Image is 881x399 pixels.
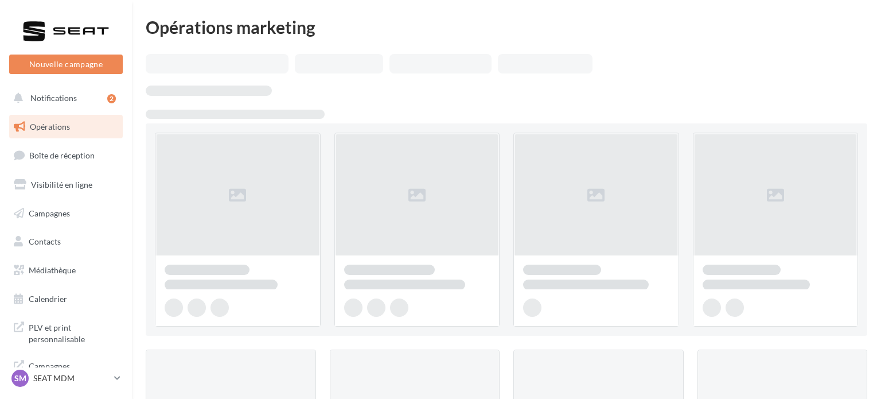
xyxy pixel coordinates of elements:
div: 2 [107,94,116,103]
span: Médiathèque [29,265,76,275]
span: PLV et print personnalisable [29,320,118,344]
a: Campagnes [7,202,125,226]
button: Notifications 2 [7,86,120,110]
span: Calendrier [29,294,67,304]
span: Boîte de réception [29,150,95,160]
a: SM SEAT MDM [9,367,123,389]
a: Opérations [7,115,125,139]
div: Opérations marketing [146,18,867,36]
a: Calendrier [7,287,125,311]
span: Campagnes [29,208,70,218]
a: Campagnes DataOnDemand [7,354,125,388]
span: Campagnes DataOnDemand [29,358,118,383]
span: Contacts [29,237,61,246]
a: Visibilité en ligne [7,173,125,197]
a: Boîte de réception [7,143,125,168]
span: SM [14,373,26,384]
button: Nouvelle campagne [9,55,123,74]
span: Notifications [30,93,77,103]
span: Visibilité en ligne [31,180,92,189]
span: Opérations [30,122,70,131]
a: PLV et print personnalisable [7,315,125,349]
a: Contacts [7,230,125,254]
p: SEAT MDM [33,373,110,384]
a: Médiathèque [7,258,125,282]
